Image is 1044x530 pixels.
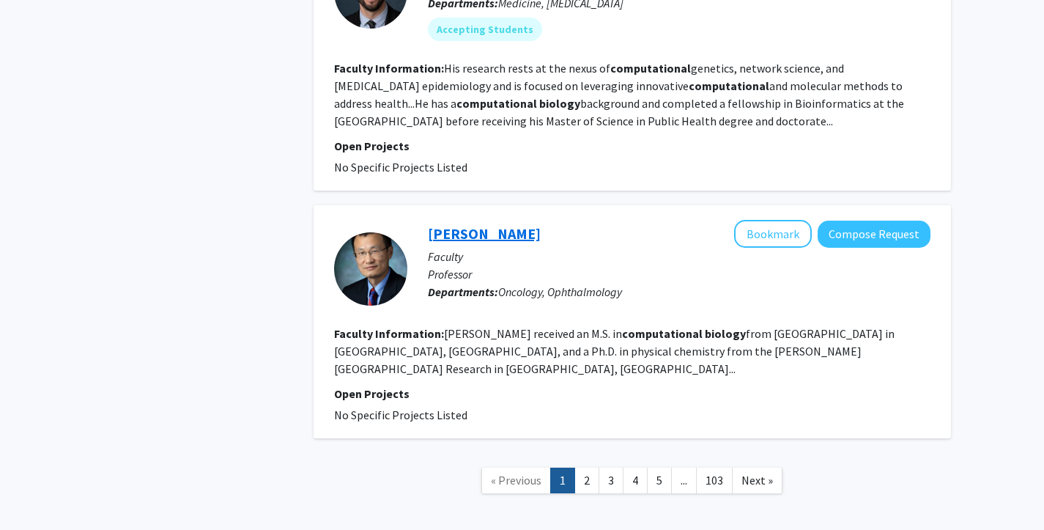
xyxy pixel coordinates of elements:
span: No Specific Projects Listed [334,160,467,174]
button: Compose Request to Jiang Qian [818,221,930,248]
button: Add Jiang Qian to Bookmarks [734,220,812,248]
span: Oncology, Ophthalmology [498,284,622,299]
span: « Previous [491,473,541,487]
fg-read-more: [PERSON_NAME] received an M.S. in from [GEOGRAPHIC_DATA] in [GEOGRAPHIC_DATA], [GEOGRAPHIC_DATA],... [334,326,895,376]
mat-chip: Accepting Students [428,18,542,41]
p: Professor [428,265,930,283]
fg-read-more: His research rests at the nexus of genetics, network science, and [MEDICAL_DATA] epidemiology and... [334,61,904,128]
a: 4 [623,468,648,493]
span: Next » [741,473,773,487]
p: Open Projects [334,385,930,402]
b: computational [689,78,769,93]
span: ... [681,473,687,487]
a: 2 [574,468,599,493]
a: 5 [647,468,672,493]
b: Faculty Information: [334,326,444,341]
p: Open Projects [334,137,930,155]
b: computational [456,96,537,111]
b: Departments: [428,284,498,299]
p: Faculty [428,248,930,265]
a: [PERSON_NAME] [428,224,541,243]
iframe: Chat [11,464,62,519]
b: computational [610,61,691,76]
a: Previous Page [481,468,551,493]
b: Faculty Information: [334,61,444,76]
b: biology [539,96,580,111]
a: 3 [599,468,623,493]
a: 1 [550,468,575,493]
b: computational [622,326,703,341]
span: No Specific Projects Listed [334,408,467,422]
a: 103 [696,468,733,493]
b: biology [705,326,746,341]
a: Next [732,468,782,493]
nav: Page navigation [314,453,951,512]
